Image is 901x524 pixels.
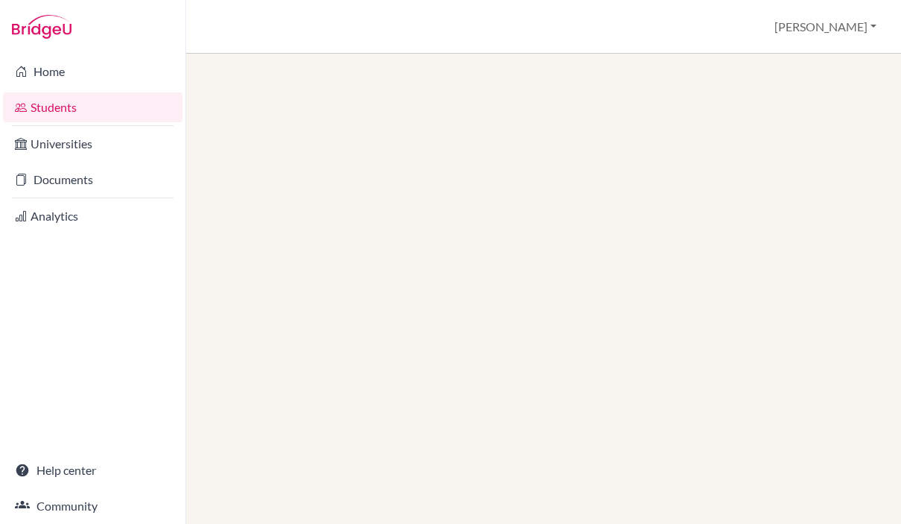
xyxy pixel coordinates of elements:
[3,455,182,485] a: Help center
[3,491,182,521] a: Community
[3,92,182,122] a: Students
[3,57,182,86] a: Home
[3,129,182,159] a: Universities
[768,13,883,41] button: [PERSON_NAME]
[3,201,182,231] a: Analytics
[3,165,182,195] a: Documents
[12,15,71,39] img: Bridge-U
